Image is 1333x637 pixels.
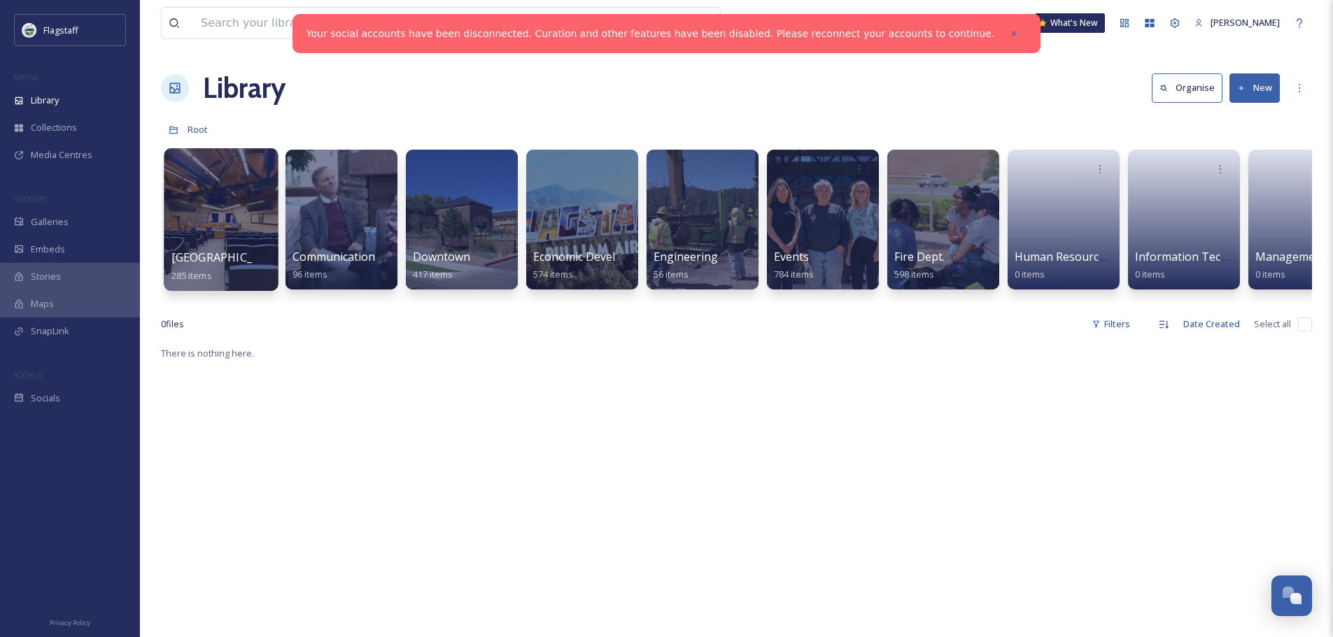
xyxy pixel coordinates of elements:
[31,324,69,338] span: SnapLink
[31,297,54,310] span: Maps
[1015,268,1045,280] span: 0 items
[1085,310,1137,338] div: Filters
[22,23,36,37] img: images%20%282%29.jpeg
[14,72,38,83] span: MEDIA
[292,249,481,264] span: Communication & Civic Engagement
[1176,310,1247,338] div: Date Created
[161,347,254,359] span: There is nothing here.
[1254,317,1291,331] span: Select all
[188,121,208,138] a: Root
[31,270,61,283] span: Stories
[31,121,77,134] span: Collections
[1152,73,1229,102] a: Organise
[1187,9,1287,36] a: [PERSON_NAME]
[1015,250,1219,280] a: Human Resources & Risk Management0 items
[43,24,78,36] span: Flagstaff
[31,215,69,229] span: Galleries
[31,392,60,405] span: Socials
[774,268,814,280] span: 784 items
[188,123,208,136] span: Root
[292,268,327,280] span: 96 items
[50,618,90,627] span: Privacy Policy
[533,249,656,264] span: Economic Development
[413,268,453,280] span: 417 items
[171,250,286,265] span: [GEOGRAPHIC_DATA]
[1135,268,1165,280] span: 0 items
[31,148,92,162] span: Media Centres
[31,94,59,107] span: Library
[14,194,46,204] span: WIDGETS
[654,250,718,280] a: Engineering56 items
[1229,73,1280,102] button: New
[1255,268,1285,280] span: 0 items
[631,9,713,36] a: View all files
[533,250,656,280] a: Economic Development574 items
[161,317,184,331] span: 0 file s
[894,249,945,264] span: Fire Dept.
[1035,13,1105,33] a: What's New
[194,8,606,38] input: Search your library
[1015,249,1219,264] span: Human Resources & Risk Management
[894,250,945,280] a: Fire Dept.598 items
[171,251,286,282] a: [GEOGRAPHIC_DATA]285 items
[413,250,470,280] a: Downtown417 items
[31,243,65,256] span: Embeds
[1271,575,1312,616] button: Open Chat
[203,67,285,109] a: Library
[14,370,42,380] span: SOCIALS
[50,613,90,630] a: Privacy Policy
[413,249,470,264] span: Downtown
[292,250,481,280] a: Communication & Civic Engagement96 items
[654,249,718,264] span: Engineering
[774,250,814,280] a: Events784 items
[894,268,934,280] span: 598 items
[533,268,573,280] span: 574 items
[306,27,994,41] a: Your social accounts have been disconnected. Curation and other features have been disabled. Plea...
[1135,250,1273,280] a: Information Technologies0 items
[171,269,212,281] span: 285 items
[1135,249,1273,264] span: Information Technologies
[1152,73,1222,102] button: Organise
[654,268,689,280] span: 56 items
[1211,16,1280,29] span: [PERSON_NAME]
[774,249,809,264] span: Events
